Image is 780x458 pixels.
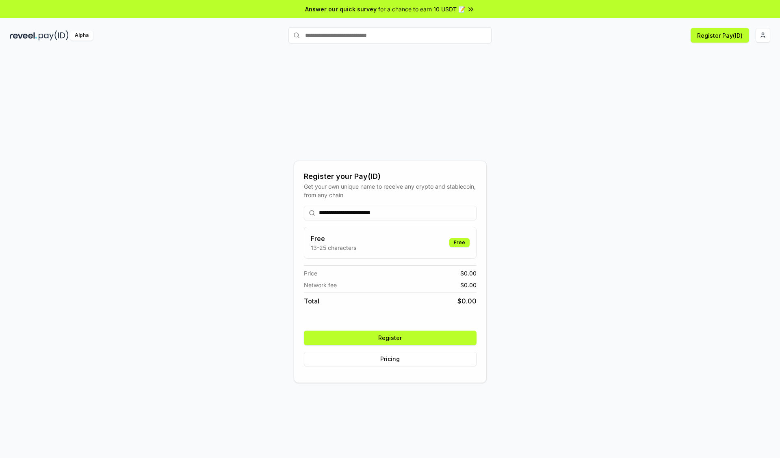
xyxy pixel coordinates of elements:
[449,238,470,247] div: Free
[304,269,317,277] span: Price
[304,182,477,199] div: Get your own unique name to receive any crypto and stablecoin, from any chain
[457,296,477,306] span: $ 0.00
[378,5,465,13] span: for a chance to earn 10 USDT 📝
[70,30,93,41] div: Alpha
[311,234,356,243] h3: Free
[304,281,337,289] span: Network fee
[39,30,69,41] img: pay_id
[304,331,477,345] button: Register
[691,28,749,43] button: Register Pay(ID)
[10,30,37,41] img: reveel_dark
[304,296,319,306] span: Total
[304,352,477,366] button: Pricing
[460,281,477,289] span: $ 0.00
[311,243,356,252] p: 13-25 characters
[460,269,477,277] span: $ 0.00
[305,5,377,13] span: Answer our quick survey
[304,171,477,182] div: Register your Pay(ID)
